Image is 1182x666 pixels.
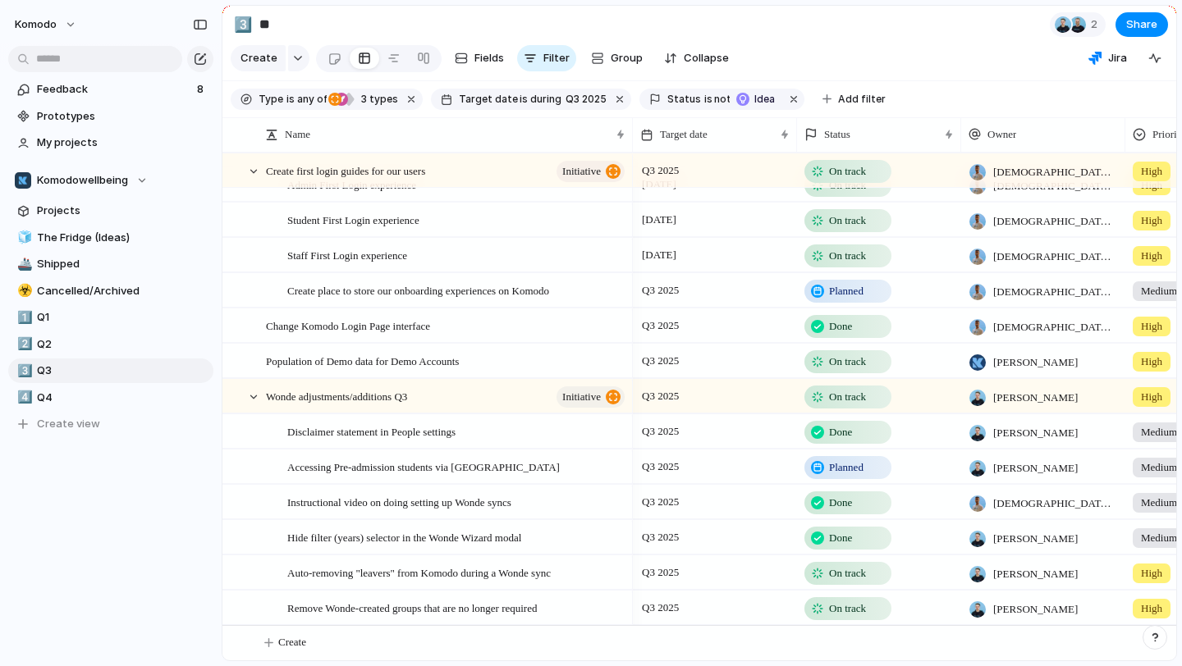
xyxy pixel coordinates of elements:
span: is [286,92,295,107]
span: Cancelled/Archived [37,283,208,299]
span: Q3 2025 [638,527,683,547]
span: Auto-removing "leavers" from Komodo during a Wonde sync [287,563,551,582]
a: 2️⃣Q2 [8,332,213,357]
span: Planned [829,283,864,299]
button: Group [583,45,651,71]
span: [DATE] [638,245,680,265]
span: Q3 [37,363,208,379]
span: On track [829,389,866,405]
span: Medium [1141,459,1177,476]
span: Feedback [37,81,192,98]
span: Medium [1141,283,1177,299]
span: Projects [37,203,208,219]
div: 2️⃣ [17,335,29,354]
button: Create view [8,412,213,436]
span: Owner [987,126,1016,143]
span: Remove Wonde-created groups that are no longer required [287,598,537,617]
button: 3️⃣ [15,363,31,379]
span: [DEMOGRAPHIC_DATA][PERSON_NAME] [993,164,1118,180]
span: Name [285,126,310,143]
button: isduring [518,90,564,108]
span: 8 [197,81,207,98]
span: [PERSON_NAME] [993,566,1078,582]
button: initiative [557,161,625,182]
button: Filter [517,45,576,71]
span: Q3 2025 [638,457,683,477]
span: Status [824,126,850,143]
span: Q3 2025 [638,281,683,300]
span: High [1141,248,1162,264]
span: Create [241,50,277,66]
span: not [712,92,731,107]
span: [DEMOGRAPHIC_DATA][PERSON_NAME] [993,213,1118,230]
span: Prototypes [37,108,208,125]
span: Done [829,424,852,440]
span: High [1141,163,1162,180]
span: is [704,92,712,107]
span: [DEMOGRAPHIC_DATA][PERSON_NAME] [993,495,1118,512]
button: Idea [731,90,783,108]
span: during [528,92,561,107]
button: 3 types [328,90,401,108]
button: Q3 2025 [562,90,610,108]
a: 3️⃣Q3 [8,358,213,383]
button: 🧊 [15,230,31,246]
button: 1️⃣ [15,309,31,326]
button: Komodo [7,11,85,38]
button: isnot [701,90,734,108]
span: Fields [474,50,504,66]
span: Instructional video on doing setting up Wonde syncs [287,492,511,511]
span: Medium [1141,495,1177,511]
span: On track [829,600,866,617]
span: [DEMOGRAPHIC_DATA][PERSON_NAME] [993,319,1118,335]
a: Feedback8 [8,77,213,102]
span: Target date [459,92,518,107]
span: Hide filter (years) selector in the Wonde Wizard modal [287,527,521,546]
span: Q1 [37,309,208,326]
span: [PERSON_NAME] [993,354,1078,371]
span: [PERSON_NAME] [993,460,1078,477]
span: Staff First Login experience [287,245,407,264]
span: Komodowellbeing [37,172,128,189]
span: Q3 2025 [638,386,683,406]
span: Q4 [37,390,208,406]
span: Add filter [838,92,886,107]
a: 🧊The Fridge (Ideas) [8,226,213,250]
span: [DEMOGRAPHIC_DATA][PERSON_NAME] [993,284,1118,300]
span: [PERSON_NAME] [993,601,1078,618]
span: Q3 2025 [638,563,683,582]
span: Collapse [684,50,729,66]
a: 4️⃣Q4 [8,385,213,410]
span: Type [259,92,283,107]
span: Q3 2025 [638,422,683,441]
button: ☣️ [15,283,31,299]
span: High [1141,318,1162,335]
button: Share [1116,12,1168,37]
span: [PERSON_NAME] [993,531,1078,547]
span: 3 [356,93,369,105]
span: [PERSON_NAME] [993,425,1078,441]
span: Idea [754,92,778,107]
span: Done [829,530,852,546]
span: Q3 2025 [638,598,683,618]
a: My projects [8,130,213,155]
div: 🚢 [17,255,29,274]
span: Jira [1108,50,1127,66]
span: Wonde adjustments/additions Q3 [266,386,407,405]
div: 3️⃣ [17,362,29,381]
button: Jira [1082,46,1134,71]
button: Create [231,45,286,71]
span: My projects [37,135,208,151]
span: Q3 2025 [638,161,683,180]
span: Komodo [15,16,57,33]
button: Komodowellbeing [8,168,213,193]
span: Done [829,495,852,511]
span: initiative [562,385,601,408]
span: Group [611,50,643,66]
span: On track [829,354,866,370]
div: 3️⃣ [234,13,252,35]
